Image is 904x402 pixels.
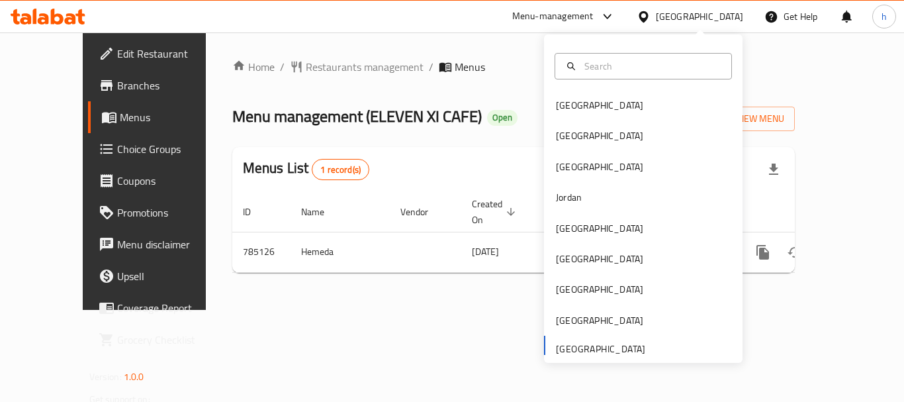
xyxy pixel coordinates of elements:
a: Branches [88,70,234,101]
span: h [881,9,887,24]
div: Total records count [312,159,369,180]
span: Menu management ( ELEVEN XI CAFE ) [232,101,482,131]
div: Export file [758,154,790,185]
td: 785126 [232,232,291,272]
span: Name [301,204,341,220]
td: Hemeda [291,232,390,272]
div: Menu-management [512,9,594,25]
span: Menus [455,59,485,75]
li: / [429,59,433,75]
div: Jordan [556,190,582,205]
span: Promotions [117,205,223,221]
div: [GEOGRAPHIC_DATA] [556,313,643,328]
div: [GEOGRAPHIC_DATA] [556,252,643,266]
a: Menu disclaimer [88,228,234,260]
span: Edit Restaurant [117,46,223,62]
span: Menus [120,109,223,125]
div: Open [487,110,518,126]
input: Search [579,59,723,74]
a: Upsell [88,260,234,292]
div: [GEOGRAPHIC_DATA] [556,98,643,113]
div: [GEOGRAPHIC_DATA] [556,128,643,143]
span: Open [487,112,518,123]
nav: breadcrumb [232,59,795,75]
span: [DATE] [472,243,499,260]
span: Upsell [117,268,223,284]
span: ID [243,204,268,220]
div: [GEOGRAPHIC_DATA] [656,9,743,24]
a: Grocery Checklist [88,324,234,356]
a: Choice Groups [88,133,234,165]
span: Add New Menu [703,111,784,127]
span: Vendor [400,204,445,220]
a: Restaurants management [290,59,424,75]
h2: Menus List [243,158,369,180]
span: Coupons [117,173,223,189]
a: Edit Restaurant [88,38,234,70]
span: Choice Groups [117,141,223,157]
button: more [747,236,779,268]
div: [GEOGRAPHIC_DATA] [556,221,643,236]
span: 1 record(s) [312,164,369,176]
li: / [280,59,285,75]
div: [GEOGRAPHIC_DATA] [556,282,643,297]
span: Menu disclaimer [117,236,223,252]
a: Menus [88,101,234,133]
span: Created On [472,196,520,228]
span: Version: [89,368,122,385]
button: Add New Menu [692,107,795,131]
button: Change Status [779,236,811,268]
span: 1.0.0 [124,368,144,385]
span: Branches [117,77,223,93]
span: Grocery Checklist [117,332,223,348]
div: [GEOGRAPHIC_DATA] [556,160,643,174]
a: Home [232,59,275,75]
a: Coverage Report [88,292,234,324]
span: Coverage Report [117,300,223,316]
span: Restaurants management [306,59,424,75]
a: Coupons [88,165,234,197]
a: Promotions [88,197,234,228]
